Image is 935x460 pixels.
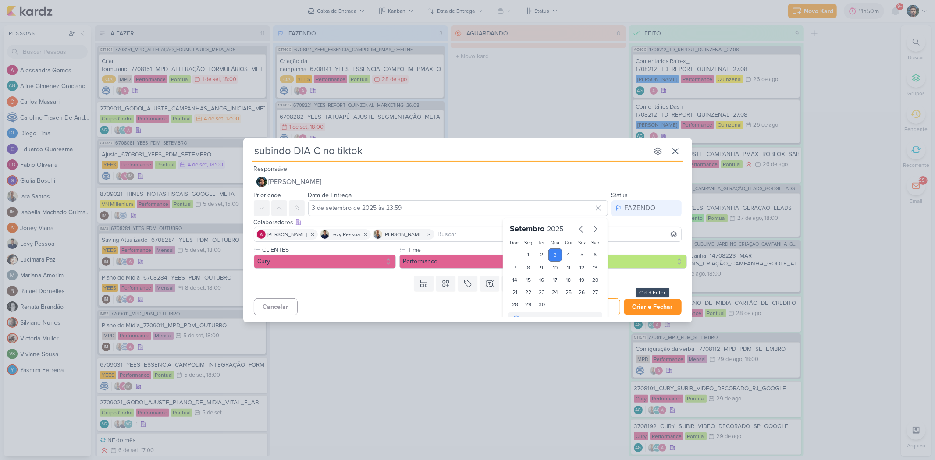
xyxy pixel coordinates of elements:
label: Prioridade [254,191,281,199]
div: 27 [589,286,602,298]
label: Status [611,191,628,199]
div: 21 [508,286,522,298]
div: Qua [550,240,560,247]
div: FAZENDO [625,203,656,213]
div: 24 [548,286,562,298]
div: 13 [589,262,602,274]
button: FAZENDO [611,200,682,216]
div: 28 [508,298,522,311]
div: 25 [562,286,576,298]
div: GMT-03:00 [575,316,599,323]
div: 3 [548,248,562,262]
button: Criar e Fechar [624,299,682,315]
div: 1 [522,248,535,262]
label: Responsável [254,165,289,173]
div: 5 [575,248,589,262]
div: 18 [562,274,576,286]
button: [PERSON_NAME] [254,174,682,190]
div: : [535,314,537,325]
div: 19 [575,274,589,286]
button: Cury [254,255,396,269]
div: Ctrl + Enter [636,288,669,297]
div: 6 [589,248,602,262]
div: Sáb [590,240,601,247]
div: 20 [589,274,602,286]
div: 2 [535,248,549,262]
span: Setembro [510,224,545,234]
img: Iara Santos [373,230,382,239]
input: Select a date [308,200,608,216]
img: Alessandra Gomes [257,230,266,239]
div: 29 [522,298,535,311]
div: 7 [508,262,522,274]
div: 4 [562,248,576,262]
div: 14 [508,274,522,286]
div: 8 [522,262,535,274]
label: Data de Entrega [308,191,352,199]
button: Cancelar [254,298,298,315]
button: Performance [399,255,541,269]
div: 22 [522,286,535,298]
div: Ter [537,240,547,247]
span: [PERSON_NAME] [267,230,307,238]
span: Levy Pessoa [331,230,360,238]
div: Qui [564,240,574,247]
input: Buscar [436,229,679,240]
div: 10 [548,262,562,274]
div: 16 [535,274,549,286]
div: Colaboradores [254,218,682,227]
img: Levy Pessoa [320,230,329,239]
div: 15 [522,274,535,286]
label: CLIENTES [262,245,396,255]
div: 30 [535,298,549,311]
img: Nelito Junior [256,177,267,187]
div: Seg [523,240,533,247]
div: 11 [562,262,576,274]
div: 9 [535,262,549,274]
div: Dom [510,240,520,247]
span: [PERSON_NAME] [384,230,424,238]
button: Pontual [545,255,687,269]
span: [PERSON_NAME] [269,177,322,187]
div: Sex [577,240,587,247]
div: 26 [575,286,589,298]
label: Recorrência [553,245,687,255]
div: 17 [548,274,562,286]
input: Kard Sem Título [252,143,648,159]
div: 12 [575,262,589,274]
span: 2025 [547,225,564,234]
label: Time [407,245,541,255]
div: 23 [535,286,549,298]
